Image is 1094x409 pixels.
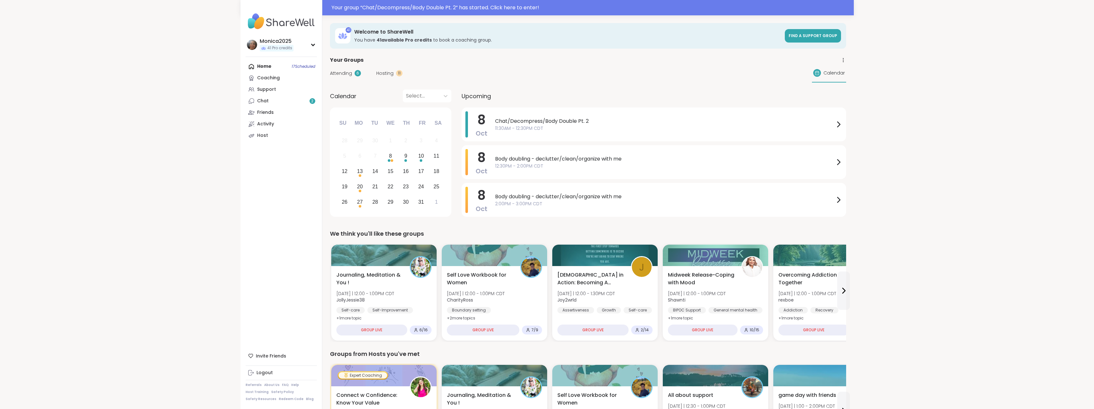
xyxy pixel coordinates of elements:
a: About Us [264,383,279,387]
b: CharityRoss [447,297,473,303]
img: JollyJessie38 [521,377,541,397]
div: Choose Saturday, October 25th, 2025 [430,180,443,193]
div: Th [399,116,413,130]
div: Choose Saturday, October 11th, 2025 [430,149,443,163]
div: Boundary setting [447,307,491,313]
div: Self-Improvement [367,307,413,313]
a: Logout [246,367,317,379]
div: Logout [256,370,273,376]
div: Not available Friday, October 3rd, 2025 [414,134,428,148]
span: Chat/Decompress/Body Double Pt. 2 [495,117,835,125]
span: Journaling, Meditation & You ! [336,271,403,287]
div: 10 [418,152,424,160]
div: 12 [342,167,348,176]
span: All about support [668,391,713,399]
div: GROUP LIVE [447,325,519,335]
div: 6 [358,152,361,160]
div: Invite Friends [246,350,317,362]
div: Not available Wednesday, October 1st, 2025 [384,134,397,148]
a: Find a support group [785,29,841,43]
div: Choose Friday, October 31st, 2025 [414,195,428,209]
a: Blog [306,397,314,401]
div: 19 [342,182,348,191]
div: Not available Saturday, October 4th, 2025 [430,134,443,148]
div: Not available Sunday, October 5th, 2025 [338,149,352,163]
div: Mo [352,116,366,130]
div: Choose Friday, October 17th, 2025 [414,165,428,178]
div: Choose Tuesday, October 21st, 2025 [368,180,382,193]
div: GROUP LIVE [336,325,407,335]
img: JollyJessie38 [411,257,431,277]
a: Friends [246,107,317,118]
div: Choose Wednesday, October 29th, 2025 [384,195,397,209]
div: Choose Tuesday, October 28th, 2025 [368,195,382,209]
div: Self-care [336,307,365,313]
img: CharityRoss [521,257,541,277]
div: GROUP LIVE [668,325,738,335]
span: 8 [478,111,486,129]
span: Your Groups [330,56,363,64]
div: 1 [435,198,438,206]
div: 5 [343,152,346,160]
img: Shawnti [742,257,762,277]
div: We think you'll like these groups [330,229,846,238]
div: Choose Wednesday, October 8th, 2025 [384,149,397,163]
div: 26 [342,198,348,206]
span: [DATE] | 12:00 - 1:00PM CDT [447,290,505,297]
span: Attending [330,70,352,77]
span: Connect w Confidence: Know Your Value [336,391,403,407]
div: 20 [357,182,363,191]
span: Upcoming [462,92,491,100]
span: 7 / 9 [532,327,538,333]
span: Midweek Release-Coping with Mood [668,271,734,287]
div: 31 [418,198,424,206]
span: [DEMOGRAPHIC_DATA] in Action: Becoming A Leader of Self [557,271,624,287]
div: 7 [374,152,377,160]
a: Safety Resources [246,397,276,401]
div: 23 [403,182,409,191]
a: FAQ [282,383,289,387]
div: Choose Monday, October 13th, 2025 [353,165,367,178]
span: Find a support group [789,33,837,38]
div: Coaching [257,75,280,81]
div: 30 [403,198,409,206]
div: 24 [418,182,424,191]
div: Su [336,116,350,130]
div: 17 [418,167,424,176]
div: BIPOC Support [668,307,706,313]
img: pipishay2olivia [742,377,762,397]
div: Not available Tuesday, October 7th, 2025 [368,149,382,163]
a: Host Training [246,390,269,394]
div: 1 [389,136,392,145]
div: Choose Sunday, October 26th, 2025 [338,195,352,209]
img: Monica2025 [247,40,257,50]
div: 11 [396,70,402,76]
div: 16 [403,167,409,176]
div: Not available Tuesday, September 30th, 2025 [368,134,382,148]
span: 8 [478,149,486,167]
span: Calendar [823,70,845,76]
div: 11 [433,152,439,160]
span: Body doubling - declutter/clean/organize with me [495,193,835,201]
span: 12:30PM - 2:00PM CDT [495,163,835,169]
div: Assertiveness [557,307,594,313]
div: 14 [372,167,378,176]
div: 15 [388,167,394,176]
div: Choose Sunday, October 12th, 2025 [338,165,352,178]
div: Choose Thursday, October 16th, 2025 [399,165,413,178]
div: Groups from Hosts you've met [330,350,846,358]
span: 6 / 16 [419,327,428,333]
span: [DATE] | 12:00 - 1:30PM CDT [557,290,615,297]
div: 13 [357,167,363,176]
div: Choose Saturday, October 18th, 2025 [430,165,443,178]
div: Support [257,86,276,93]
div: Your group “ Chat/Decompress/Body Double Pt. 2 ” has started. Click here to enter! [332,4,850,12]
span: [DATE] | 12:00 - 1:00PM CDT [336,290,394,297]
span: 8 [478,186,486,204]
div: Choose Wednesday, October 15th, 2025 [384,165,397,178]
div: Choose Friday, October 24th, 2025 [414,180,428,193]
div: Activity [257,121,274,127]
div: Choose Tuesday, October 14th, 2025 [368,165,382,178]
div: 8 [389,152,392,160]
b: Shawnti [668,297,685,303]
